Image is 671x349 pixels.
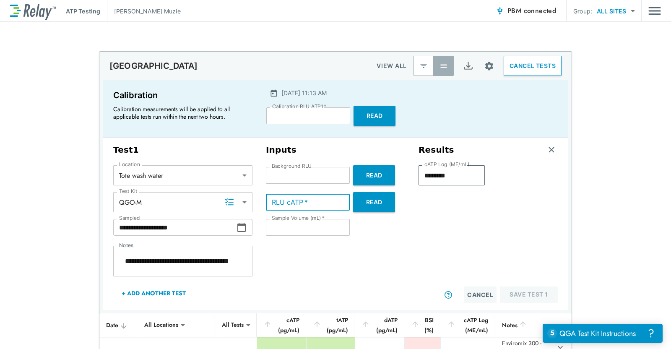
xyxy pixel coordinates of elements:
[272,163,312,169] label: Background RLU
[119,161,140,167] label: Location
[478,55,500,77] button: Site setup
[496,7,504,15] img: Connected Icon
[113,219,237,236] input: Choose date, selected date is Sep 11, 2025
[648,3,661,19] img: Drawer Icon
[114,7,181,16] p: [PERSON_NAME] Muzie
[281,89,327,97] p: [DATE] 11:13 AM
[119,242,133,248] label: Notes
[458,56,478,76] button: Export
[502,320,546,330] div: Notes
[492,3,559,19] button: PBM connected
[119,215,140,221] label: Sampled
[419,62,428,70] img: Latest
[109,61,198,71] p: [GEOGRAPHIC_DATA]
[440,62,448,70] img: View All
[377,61,407,71] p: VIEW ALL
[353,165,395,185] button: Read
[547,146,556,154] img: Remove
[504,56,562,76] button: CANCEL TESTS
[113,145,252,155] h3: Test 1
[447,315,489,335] div: cATP Log (ME/mL)
[272,215,325,221] label: Sample Volume (mL)
[66,7,100,16] p: ATP Testing
[113,105,247,120] p: Calibration measurements will be applied to all applicable tests run within the next two hours.
[648,3,661,19] button: Main menu
[411,315,433,335] div: BSI (%)
[507,5,556,17] span: PBM
[272,104,326,109] label: Calibration RLU ATP1
[524,6,557,16] span: connected
[216,317,250,333] div: All Tests
[354,106,395,126] button: Read
[138,317,184,333] div: All Locations
[270,89,278,97] img: Calender Icon
[353,192,395,212] button: Read
[419,145,454,155] h3: Results
[10,2,56,20] img: LuminUltra Relay
[424,161,469,167] label: cATP Log (ME/mL)
[484,61,494,71] img: Settings Icon
[119,188,138,194] label: Test Kit
[313,315,349,335] div: tATP (pg/mL)
[113,194,252,211] div: QGO-M
[463,61,473,71] img: Export Icon
[263,315,299,335] div: cATP (pg/mL)
[362,315,398,335] div: dATP (pg/mL)
[99,313,138,337] th: Date
[573,7,592,16] p: Group:
[464,286,497,303] button: Cancel
[113,283,194,303] button: + Add Another Test
[266,145,405,155] h3: Inputs
[113,167,252,184] div: Tote wash water
[113,89,251,102] p: Calibration
[543,324,663,343] iframe: Resource center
